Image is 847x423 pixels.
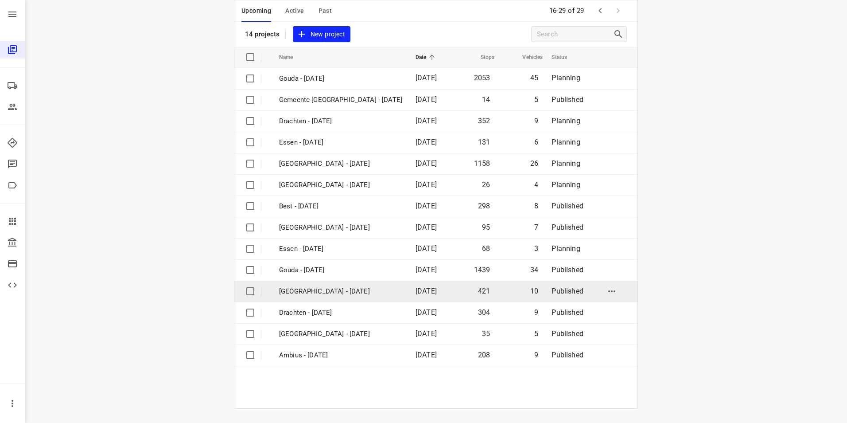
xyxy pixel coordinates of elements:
div: Search [613,29,626,39]
p: Drachten - Wednesday [279,116,402,126]
span: Name [279,52,305,63]
span: 1158 [474,159,490,168]
span: Planning [552,74,580,82]
span: Planning [552,138,580,146]
span: 2053 [474,74,490,82]
p: [GEOGRAPHIC_DATA] - [DATE] [279,223,402,233]
p: Essen - [DATE] [279,137,402,148]
span: Active [285,5,304,16]
span: Published [552,95,583,104]
span: 34 [530,266,538,274]
span: Stops [469,52,495,63]
p: Gouda - Wednesday [279,74,402,84]
p: Antwerpen - Tuesday [279,180,402,190]
span: Planning [552,244,580,253]
span: [DATE] [416,266,437,274]
span: 95 [482,223,490,231]
span: 9 [534,351,538,359]
span: [DATE] [416,95,437,104]
span: [DATE] [416,117,437,125]
span: [DATE] [416,180,437,189]
p: Essen - [DATE] [279,244,402,254]
span: 9 [534,308,538,317]
span: [DATE] [416,74,437,82]
span: Published [552,202,583,210]
span: 5 [534,95,538,104]
span: Published [552,329,583,338]
p: Gemeente Rotterdam - Monday [279,329,402,339]
span: Planning [552,159,580,168]
span: 7 [534,223,538,231]
p: [GEOGRAPHIC_DATA] - [DATE] [279,286,402,297]
span: [DATE] [416,351,437,359]
span: 5 [534,329,538,338]
span: 14 [482,95,490,104]
span: Planning [552,117,580,125]
span: [DATE] [416,138,437,146]
span: 352 [478,117,490,125]
span: [DATE] [416,202,437,210]
span: Status [552,52,579,63]
span: Published [552,308,583,317]
span: Next Page [609,2,627,20]
span: 16-29 of 29 [546,1,588,20]
span: 26 [530,159,538,168]
input: Search projects [537,27,613,41]
span: 26 [482,180,490,189]
p: Drachten - Tuesday [279,308,402,318]
p: Gemeente Rotterdam - Wednesday [279,95,402,105]
span: 35 [482,329,490,338]
span: Planning [552,180,580,189]
p: Gouda - [DATE] [279,265,402,275]
p: Best - Tuesday [279,201,402,211]
span: 208 [478,351,490,359]
button: New project [293,26,350,43]
span: [DATE] [416,244,437,253]
span: [DATE] [416,159,437,168]
span: [DATE] [416,287,437,295]
span: 1439 [474,266,490,274]
span: [DATE] [416,223,437,231]
span: Published [552,351,583,359]
span: Published [552,287,583,295]
span: 6 [534,138,538,146]
span: 68 [482,244,490,253]
span: [DATE] [416,308,437,317]
p: 14 projects [245,30,280,38]
span: 421 [478,287,490,295]
span: 3 [534,244,538,253]
span: Past [319,5,332,16]
span: Published [552,266,583,274]
span: [DATE] [416,329,437,338]
span: New project [298,29,345,40]
span: 10 [530,287,538,295]
span: 131 [478,138,490,146]
span: Upcoming [241,5,271,16]
span: 4 [534,180,538,189]
span: 8 [534,202,538,210]
span: 9 [534,117,538,125]
span: 298 [478,202,490,210]
span: Previous Page [591,2,609,20]
span: 304 [478,308,490,317]
span: Vehicles [511,52,543,63]
span: 45 [530,74,538,82]
span: Date [416,52,438,63]
span: Published [552,223,583,231]
p: Ambius - Monday [279,350,402,360]
p: Zwolle - Wednesday [279,159,402,169]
